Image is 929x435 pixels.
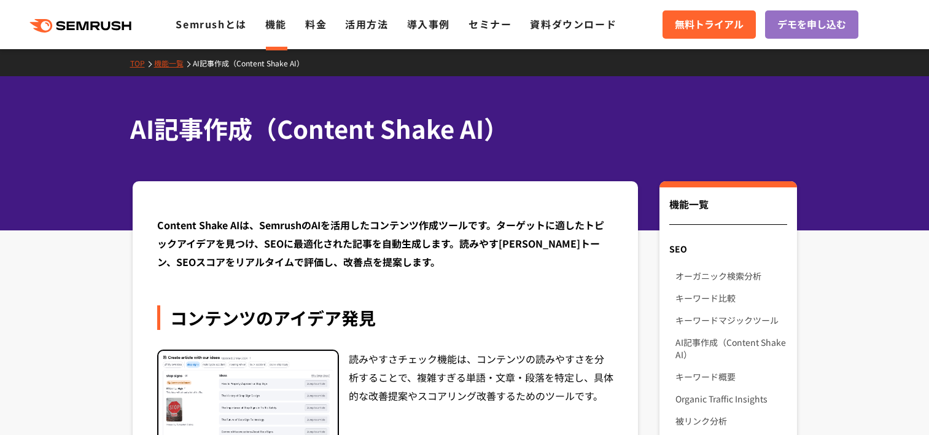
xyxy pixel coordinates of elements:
[675,287,787,309] a: キーワード比較
[157,305,614,330] div: コンテンツのアイデア発見
[305,17,327,31] a: 料金
[154,58,193,68] a: 機能一覧
[675,410,787,432] a: 被リンク分析
[675,265,787,287] a: オーガニック検索分析
[265,17,287,31] a: 機能
[675,366,787,388] a: キーワード概要
[193,58,313,68] a: AI記事作成（Content Shake AI）
[777,17,846,33] span: デモを申し込む
[675,388,787,410] a: Organic Traffic Insights
[663,10,756,39] a: 無料トライアル
[659,238,796,260] div: SEO
[176,17,246,31] a: Semrushとは
[675,17,744,33] span: 無料トライアル
[130,58,154,68] a: TOP
[765,10,858,39] a: デモを申し込む
[669,197,787,225] div: 機能一覧
[530,17,616,31] a: 資料ダウンロード
[157,216,614,271] div: Content Shake AIは、SemrushのAIを活用したコンテンツ作成ツールです。ターゲットに適したトピックアイデアを見つけ、SEOに最適化された記事を自動生成します。読みやす[PER...
[345,17,388,31] a: 活用方法
[675,331,787,366] a: AI記事作成（Content Shake AI）
[130,111,787,147] h1: AI記事作成（Content Shake AI）
[468,17,511,31] a: セミナー
[675,309,787,331] a: キーワードマジックツール
[407,17,450,31] a: 導入事例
